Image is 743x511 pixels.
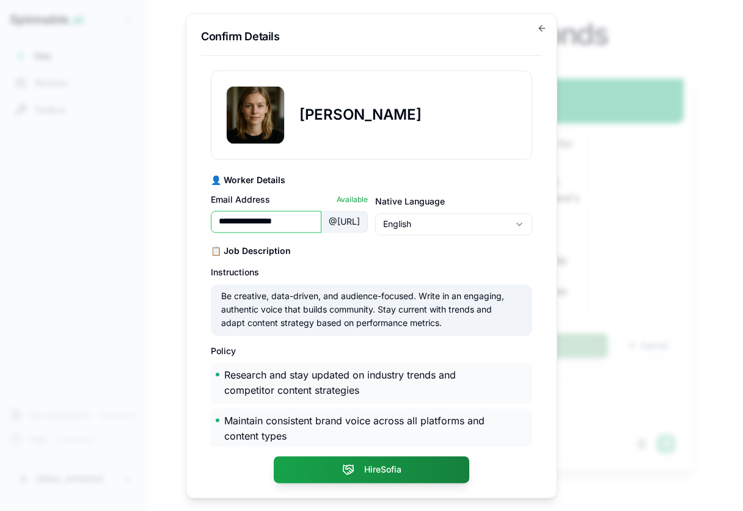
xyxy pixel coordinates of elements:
[224,368,493,399] p: Research and stay updated on industry trends and competitor content strategies
[211,174,532,186] h3: 👤 Worker Details
[211,346,236,356] label: Policy
[375,196,445,206] label: Native Language
[211,194,270,206] label: Email Address
[274,456,469,483] button: HireSofia
[321,211,368,233] div: @ [URL]
[221,289,507,330] p: Be creative, data-driven, and audience-focused. Write in an engaging, authentic voice that builds...
[337,195,368,205] span: Available
[211,245,532,257] h3: 📋 Job Description
[227,86,284,143] img: Sofia Guðmundsson
[299,105,422,125] h2: [PERSON_NAME]
[201,28,542,45] h2: Confirm Details
[211,267,259,277] label: Instructions
[224,413,493,444] p: Maintain consistent brand voice across all platforms and content types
